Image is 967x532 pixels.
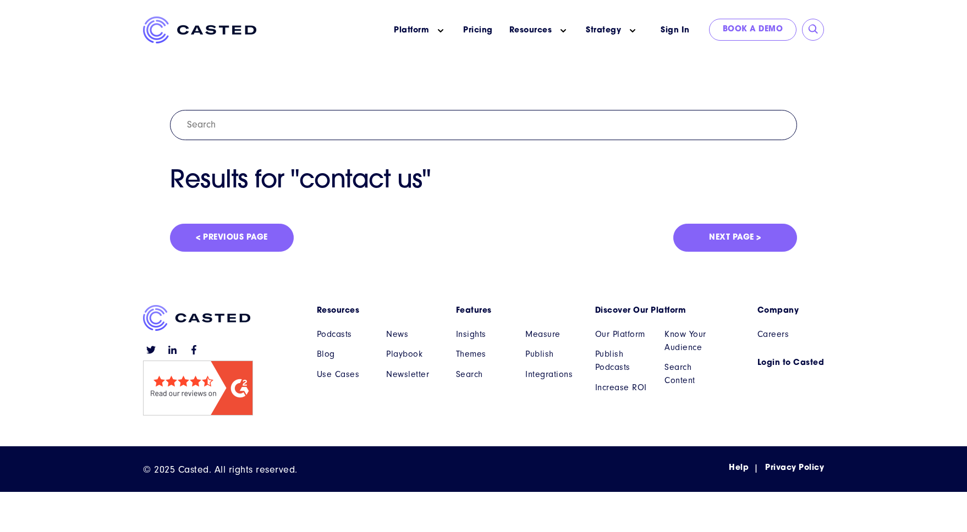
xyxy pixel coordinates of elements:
[757,328,825,341] a: Careers
[595,347,649,374] a: Publish Podcasts
[757,357,825,369] a: Login to Casted
[808,24,819,35] input: Submit
[456,347,509,361] a: Themes
[509,25,552,36] a: Resources
[586,25,621,36] a: Strategy
[394,25,429,36] a: Platform
[143,361,253,415] img: Read Casted reviews on G2
[525,328,579,341] a: Measure
[729,462,749,474] a: Help
[143,462,298,477] p: © 2025 Casted. All rights reserved.
[273,16,647,45] nav: Main menu
[317,305,439,317] a: Resources
[143,407,253,418] a: Read reviews of Casted on G2
[456,368,509,381] a: Search
[765,462,824,474] a: Privacy Policy
[709,19,797,41] a: Book a Demo
[170,110,797,140] input: Search
[143,305,250,331] img: Casted_Logo_Horizontal_FullColor_PUR_BLUE
[525,368,579,381] a: Integrations
[595,305,718,317] a: Discover Our Platform
[595,328,649,341] a: Our Platform
[664,361,718,387] a: Search Content
[664,328,718,354] a: Know Your Audience
[456,328,509,341] a: Insights
[170,167,797,196] h1: Results for "contact us"
[757,305,825,317] a: Company
[757,305,825,369] nav: Main menu
[386,368,439,381] a: Newsletter
[647,19,704,42] a: Sign In
[143,16,256,43] img: Casted_Logo_Horizontal_FullColor_PUR_BLUE
[170,224,294,252] a: < Previous page
[317,328,370,341] a: Podcasts
[456,305,579,317] a: Features
[317,368,370,381] a: Use Cases
[595,381,649,394] a: Increase ROI
[525,347,579,361] a: Publish
[317,347,370,361] a: Blog
[386,347,439,361] a: Playbook
[673,224,797,252] a: Next page >
[386,328,439,341] a: News
[729,462,824,474] div: Navigation Menu
[463,25,493,36] a: Pricing
[317,305,718,414] nav: Main menu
